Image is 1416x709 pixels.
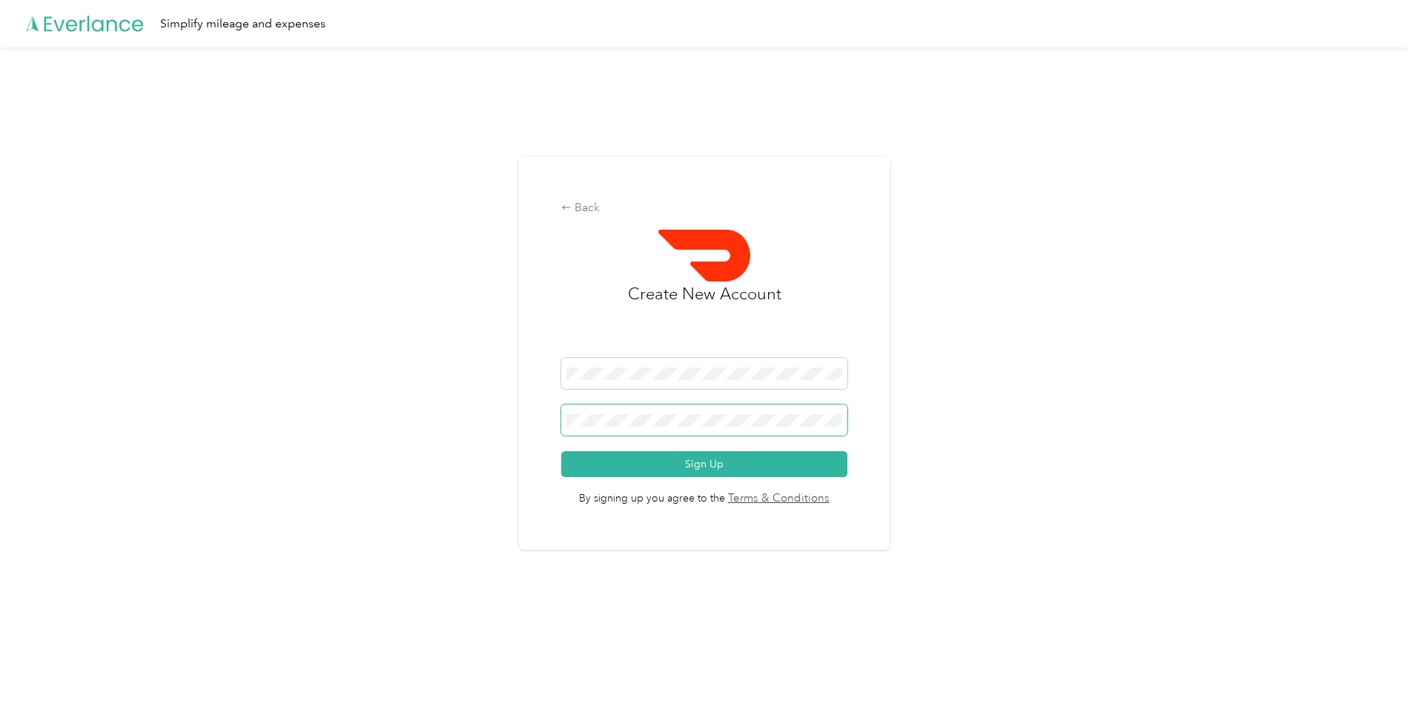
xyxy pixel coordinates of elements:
[628,282,781,358] h3: Create New Account
[561,451,847,477] button: Sign Up
[160,15,325,33] div: Simplify mileage and expenses
[561,477,847,507] span: By signing up you agree to the
[725,490,830,507] a: Terms & Conditions
[658,230,751,282] img: Everlance for Dashers logo
[561,199,847,217] div: Back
